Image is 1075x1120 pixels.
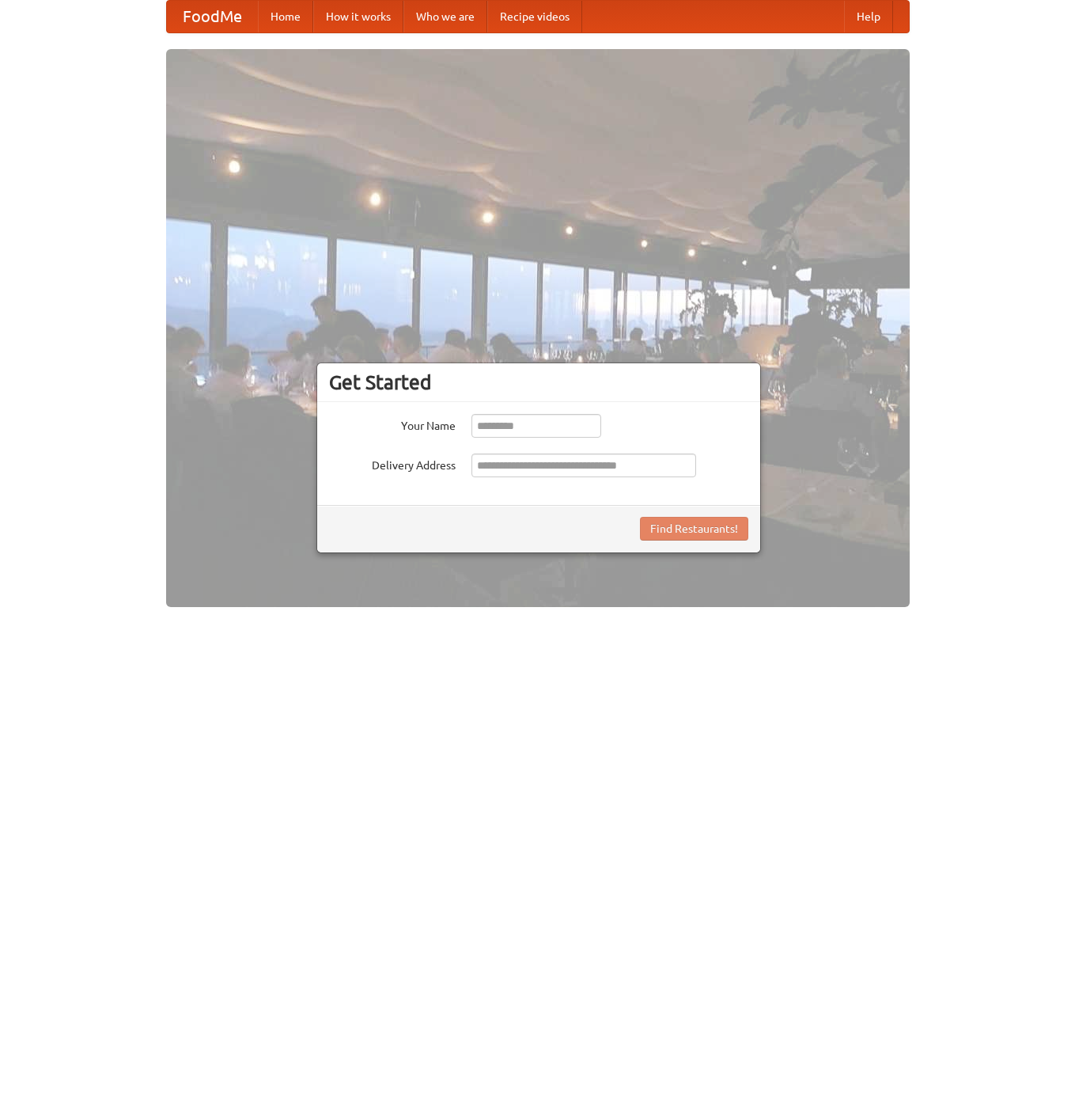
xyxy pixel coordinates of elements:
[329,370,748,394] h3: Get Started
[844,1,893,32] a: Help
[640,517,748,541] button: Find Restaurants!
[487,1,582,32] a: Recipe videos
[329,454,456,473] label: Delivery Address
[167,1,258,32] a: FoodMe
[403,1,487,32] a: Who we are
[258,1,313,32] a: Home
[313,1,403,32] a: How it works
[329,414,456,434] label: Your Name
